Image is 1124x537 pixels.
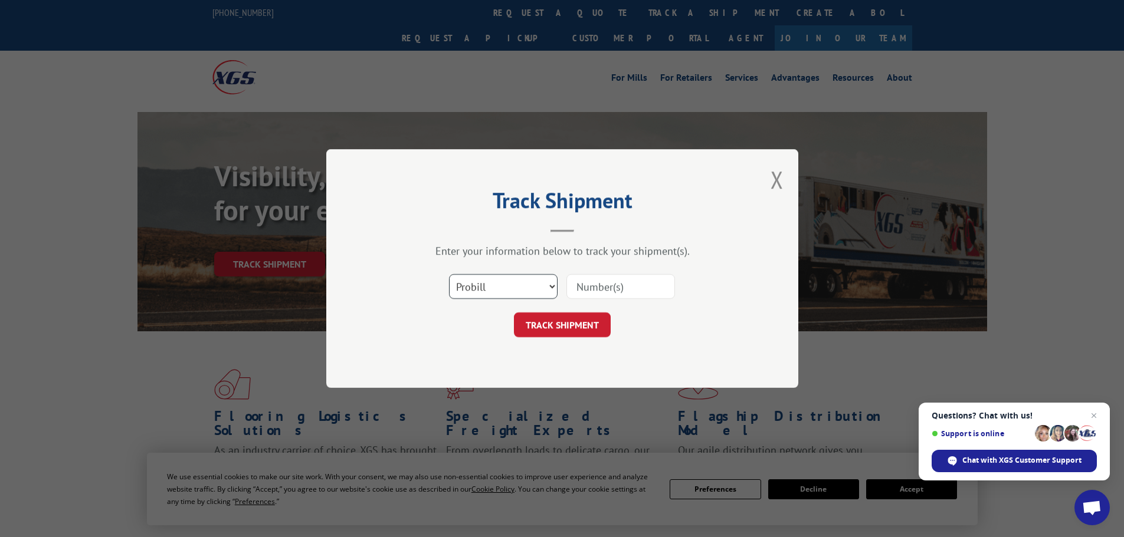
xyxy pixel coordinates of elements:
[566,274,675,299] input: Number(s)
[771,164,784,195] button: Close modal
[962,455,1082,466] span: Chat with XGS Customer Support
[1074,490,1110,525] div: Open chat
[932,411,1097,420] span: Questions? Chat with us!
[932,429,1031,438] span: Support is online
[932,450,1097,472] div: Chat with XGS Customer Support
[1087,408,1101,423] span: Close chat
[385,192,739,215] h2: Track Shipment
[385,244,739,258] div: Enter your information below to track your shipment(s).
[514,312,611,337] button: TRACK SHIPMENT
